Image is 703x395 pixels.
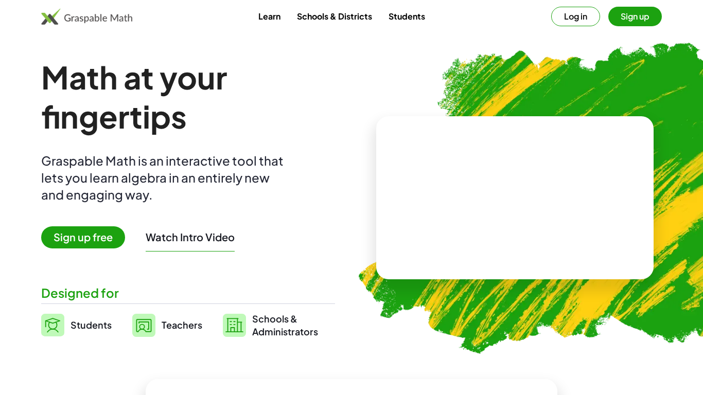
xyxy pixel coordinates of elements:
a: Learn [250,7,289,26]
img: svg%3e [132,314,155,337]
a: Schools & Districts [289,7,380,26]
span: Students [71,319,112,331]
button: Sign up [608,7,662,26]
img: svg%3e [41,314,64,336]
button: Log in [551,7,600,26]
span: Teachers [162,319,202,331]
a: Teachers [132,312,202,338]
a: Students [41,312,112,338]
a: Schools &Administrators [223,312,318,338]
div: Graspable Math is an interactive tool that lets you learn algebra in an entirely new and engaging... [41,152,288,203]
a: Students [380,7,433,26]
h1: Math at your fingertips [41,58,335,136]
div: Designed for [41,284,335,301]
video: What is this? This is dynamic math notation. Dynamic math notation plays a central role in how Gr... [438,159,592,237]
img: svg%3e [223,314,246,337]
button: Watch Intro Video [146,230,235,244]
span: Schools & Administrators [252,312,318,338]
span: Sign up free [41,226,125,248]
